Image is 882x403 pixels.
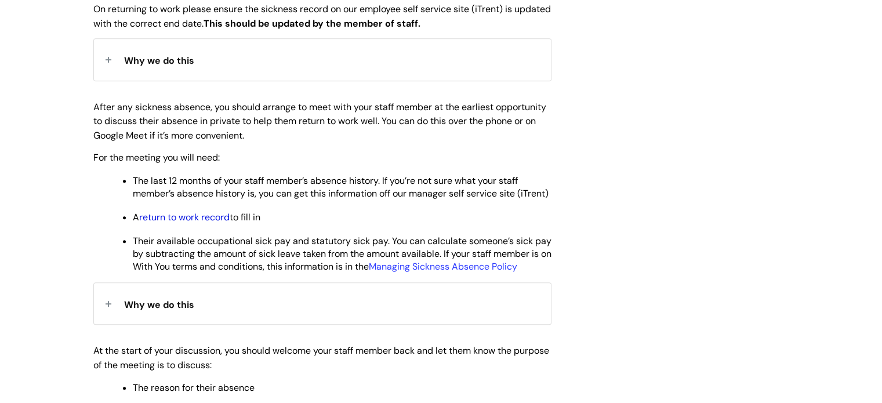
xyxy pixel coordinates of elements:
[133,235,551,273] span: Their available occupational sick pay and statutory sick pay. You can calculate someone’s sick pa...
[93,101,546,142] span: After any sickness absence, you should arrange to meet with your staff member at the earliest opp...
[93,151,220,164] span: For the meeting you will need:
[369,260,517,273] a: Managing Sickness Absence Policy
[93,344,549,371] span: At the start of your discussion, you should welcome your staff member back and let them know the ...
[139,211,230,223] a: return to work record
[133,382,255,394] span: The reason for their absence
[124,55,194,67] span: Why we do this
[93,3,551,30] span: On returning to work please ensure the sickness record on our employee self service site (iTrent)...
[124,299,194,311] span: Why we do this
[133,211,260,223] span: A to fill in
[204,17,420,30] strong: This should be updated by the member of staff.
[133,175,549,199] span: The last 12 months of your staff member’s absence history. If you’re not sure what your staff mem...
